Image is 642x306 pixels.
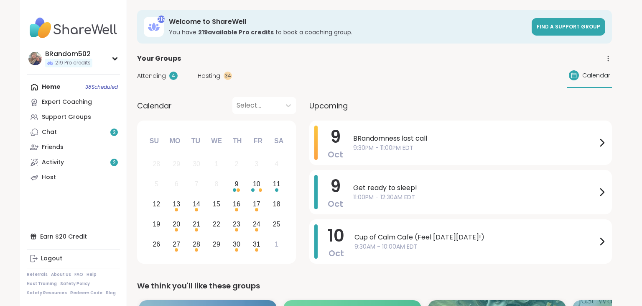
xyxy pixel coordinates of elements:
[166,132,184,150] div: Mo
[153,198,160,210] div: 12
[228,195,246,213] div: Choose Thursday, October 16th, 2025
[106,290,116,296] a: Blog
[354,232,597,242] span: Cup of Calm Cafe (Feel [DATE][DATE]!)
[153,239,160,250] div: 26
[233,239,240,250] div: 30
[267,215,285,233] div: Choose Saturday, October 25th, 2025
[169,28,527,36] h3: You have to book a coaching group.
[137,280,612,292] div: We think you'll like these groups
[207,132,226,150] div: We
[145,132,163,150] div: Su
[270,132,288,150] div: Sa
[168,235,186,253] div: Choose Monday, October 27th, 2025
[55,59,91,67] span: 219 Pro credits
[169,72,178,80] div: 4
[173,219,180,230] div: 20
[155,178,158,190] div: 5
[175,178,178,190] div: 6
[186,132,205,150] div: Tu
[42,128,57,136] div: Chat
[27,155,120,170] a: Activity2
[42,143,64,152] div: Friends
[228,235,246,253] div: Choose Thursday, October 30th, 2025
[228,215,246,233] div: Choose Thursday, October 23rd, 2025
[27,140,120,155] a: Friends
[224,72,232,80] div: 34
[253,219,260,230] div: 24
[255,158,258,170] div: 3
[74,272,83,278] a: FAQ
[267,235,285,253] div: Choose Saturday, November 1st, 2025
[532,18,605,36] a: Find a support group
[27,229,120,244] div: Earn $20 Credit
[169,17,527,26] h3: Welcome to ShareWell
[173,158,180,170] div: 29
[168,215,186,233] div: Choose Monday, October 20th, 2025
[233,219,240,230] div: 23
[113,129,116,136] span: 2
[267,155,285,173] div: Not available Saturday, October 4th, 2025
[329,247,344,259] span: Oct
[51,272,71,278] a: About Us
[188,235,206,253] div: Choose Tuesday, October 28th, 2025
[42,98,92,106] div: Expert Coaching
[153,158,160,170] div: 28
[215,158,219,170] div: 1
[158,15,165,23] div: 219
[28,52,42,65] img: BRandom502
[273,219,280,230] div: 25
[193,239,200,250] div: 28
[188,215,206,233] div: Choose Tuesday, October 21st, 2025
[213,239,220,250] div: 29
[328,198,343,210] span: Oct
[137,72,166,80] span: Attending
[215,178,219,190] div: 8
[45,49,92,59] div: BRandom502
[137,100,172,111] span: Calendar
[188,155,206,173] div: Not available Tuesday, September 30th, 2025
[309,100,348,111] span: Upcoming
[42,113,91,121] div: Support Groups
[267,195,285,213] div: Choose Saturday, October 18th, 2025
[41,255,62,263] div: Logout
[233,198,240,210] div: 16
[27,13,120,43] img: ShareWell Nav Logo
[27,251,120,266] a: Logout
[247,155,265,173] div: Not available Friday, October 3rd, 2025
[113,159,116,166] span: 2
[60,281,90,287] a: Safety Policy
[146,154,286,254] div: month 2025-10
[70,290,102,296] a: Redeem Code
[27,170,120,185] a: Host
[328,224,344,247] span: 10
[193,198,200,210] div: 14
[234,158,238,170] div: 2
[354,242,597,251] span: 9:30AM - 10:00AM EDT
[353,183,597,193] span: Get ready to sleep!
[198,72,220,80] span: Hosting
[87,272,97,278] a: Help
[168,195,186,213] div: Choose Monday, October 13th, 2025
[193,158,200,170] div: 30
[208,215,226,233] div: Choose Wednesday, October 22nd, 2025
[213,198,220,210] div: 15
[247,175,265,193] div: Choose Friday, October 10th, 2025
[208,195,226,213] div: Choose Wednesday, October 15th, 2025
[188,195,206,213] div: Choose Tuesday, October 14th, 2025
[168,155,186,173] div: Not available Monday, September 29th, 2025
[273,178,280,190] div: 11
[582,71,610,80] span: Calendar
[247,235,265,253] div: Choose Friday, October 31st, 2025
[27,290,67,296] a: Safety Resources
[148,195,166,213] div: Choose Sunday, October 12th, 2025
[330,175,341,198] span: 9
[330,125,341,149] span: 9
[275,239,278,250] div: 1
[253,239,260,250] div: 31
[353,144,597,152] span: 9:30PM - 11:00PM EDT
[228,132,247,150] div: Th
[247,215,265,233] div: Choose Friday, October 24th, 2025
[208,155,226,173] div: Not available Wednesday, October 1st, 2025
[267,175,285,193] div: Choose Saturday, October 11th, 2025
[27,281,57,287] a: Host Training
